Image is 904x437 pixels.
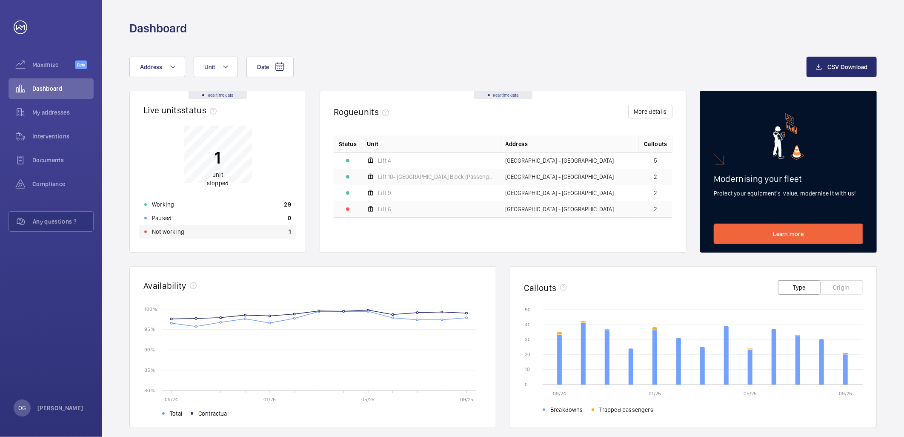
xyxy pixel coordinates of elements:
[32,132,94,141] span: Interventions
[207,171,229,188] p: unit
[778,280,821,295] button: Type
[378,174,495,180] span: Lift 10- [GEOGRAPHIC_DATA] Block (Passenger)
[525,367,530,373] text: 10
[362,397,375,402] text: 05/25
[654,158,658,164] span: 5
[525,307,531,313] text: 50
[506,174,614,180] span: [GEOGRAPHIC_DATA] - [GEOGRAPHIC_DATA]
[649,391,661,397] text: 01/25
[144,326,155,332] text: 95 %
[474,91,532,99] div: Real time data
[144,387,155,393] text: 80 %
[144,306,157,312] text: 100 %
[32,156,94,164] span: Documents
[288,214,291,222] p: 0
[143,105,220,115] h2: Live units
[839,391,852,397] text: 09/25
[334,106,392,117] h2: Rogue
[550,405,583,414] span: Breakdowns
[525,322,531,328] text: 40
[644,140,667,148] span: Callouts
[654,190,658,196] span: 2
[37,404,83,412] p: [PERSON_NAME]
[32,84,94,93] span: Dashboard
[33,217,93,226] span: Any questions ?
[506,190,614,196] span: [GEOGRAPHIC_DATA] - [GEOGRAPHIC_DATA]
[339,140,357,148] p: Status
[207,180,229,187] span: stopped
[807,57,877,77] button: CSV Download
[820,280,863,295] button: Origin
[165,397,178,402] text: 09/24
[129,57,185,77] button: Address
[714,189,863,198] p: Protect your equipment's value, modernise it with us!
[506,158,614,164] span: [GEOGRAPHIC_DATA] - [GEOGRAPHIC_DATA]
[553,391,566,397] text: 09/24
[524,282,557,293] h2: Callouts
[170,409,182,418] span: Total
[367,140,378,148] span: Unit
[152,200,174,209] p: Working
[198,409,229,418] span: Contractual
[129,20,187,36] h1: Dashboard
[378,206,391,212] span: Lift 6
[152,214,172,222] p: Paused
[378,190,391,196] span: Lift 9
[32,180,94,188] span: Compliance
[744,391,757,397] text: 05/25
[75,60,87,69] span: Beta
[140,63,163,70] span: Address
[207,147,229,169] p: 1
[204,63,215,70] span: Unit
[32,60,75,69] span: Maximize
[194,57,238,77] button: Unit
[144,347,155,353] text: 90 %
[827,63,868,70] span: CSV Download
[714,173,863,184] h2: Modernising your fleet
[773,113,804,160] img: marketing-card.svg
[257,63,269,70] span: Date
[525,351,530,357] text: 20
[525,336,531,342] text: 30
[525,382,528,388] text: 0
[714,224,863,244] a: Learn more
[460,397,473,402] text: 09/25
[143,280,186,291] h2: Availability
[144,367,155,373] text: 85 %
[189,91,247,99] div: Real time data
[628,105,672,118] button: More details
[378,158,391,164] span: Lift 4
[599,405,653,414] span: Trapped passengers
[181,105,220,115] span: status
[506,140,528,148] span: Address
[654,174,658,180] span: 2
[506,206,614,212] span: [GEOGRAPHIC_DATA] - [GEOGRAPHIC_DATA]
[246,57,294,77] button: Date
[152,227,184,236] p: Not working
[654,206,658,212] span: 2
[32,108,94,117] span: My addresses
[284,200,291,209] p: 29
[359,106,393,117] span: units
[263,397,276,402] text: 01/25
[289,227,291,236] p: 1
[18,404,26,412] p: OG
